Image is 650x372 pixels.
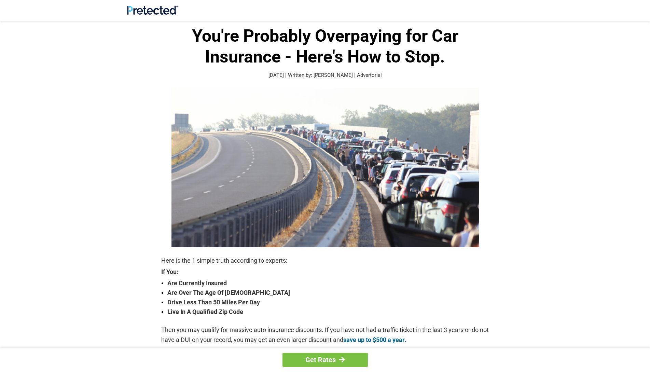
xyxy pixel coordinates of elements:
img: Site Logo [127,5,178,15]
strong: Are Currently Insured [167,278,489,288]
strong: Drive Less Than 50 Miles Per Day [167,298,489,307]
p: Then you may qualify for massive auto insurance discounts. If you have not had a traffic ticket i... [161,325,489,344]
a: Get Rates [282,353,368,367]
strong: If You: [161,269,489,275]
a: Site Logo [127,10,178,16]
a: save up to $500 a year. [343,336,406,343]
p: [DATE] | Written by: [PERSON_NAME] | Advertorial [161,71,489,79]
h1: You're Probably Overpaying for Car Insurance - Here's How to Stop. [161,26,489,67]
strong: Live In A Qualified Zip Code [167,307,489,317]
p: Here is the 1 simple truth according to experts: [161,256,489,265]
strong: Are Over The Age Of [DEMOGRAPHIC_DATA] [167,288,489,298]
